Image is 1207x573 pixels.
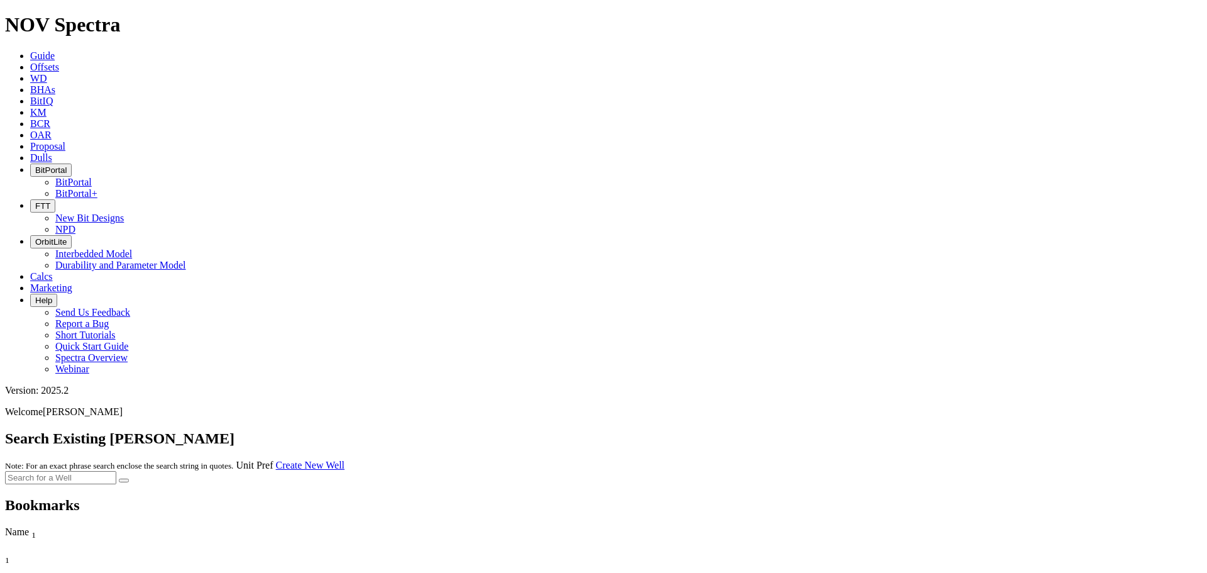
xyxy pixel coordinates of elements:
[55,177,92,187] a: BitPortal
[55,364,89,374] a: Webinar
[55,341,128,352] a: Quick Start Guide
[30,235,72,248] button: OrbitLite
[5,526,1118,540] div: Name Sort None
[5,526,1118,552] div: Sort None
[30,164,72,177] button: BitPortal
[30,118,50,129] a: BCR
[5,385,1202,396] div: Version: 2025.2
[43,406,123,417] span: [PERSON_NAME]
[30,199,55,213] button: FTT
[30,271,53,282] a: Calcs
[30,107,47,118] a: KM
[5,555,9,565] sub: 1
[30,62,59,72] a: Offsets
[5,471,116,484] input: Search for a Well
[30,73,47,84] a: WD
[31,526,36,537] span: Sort None
[30,130,52,140] a: OAR
[55,224,75,235] a: NPD
[30,282,72,293] a: Marketing
[236,460,273,470] a: Unit Pref
[30,152,52,163] a: Dulls
[5,406,1202,418] p: Welcome
[276,460,344,470] a: Create New Well
[55,248,132,259] a: Interbedded Model
[30,50,55,61] a: Guide
[30,96,53,106] a: BitIQ
[5,461,233,470] small: Note: For an exact phrase search enclose the search string in quotes.
[55,307,130,318] a: Send Us Feedback
[5,430,1202,447] h2: Search Existing [PERSON_NAME]
[5,497,1202,514] h2: Bookmarks
[5,552,68,565] div: Sort None
[35,237,67,247] span: OrbitLite
[30,84,55,95] a: BHAs
[35,201,50,211] span: FTT
[5,526,29,537] span: Name
[55,188,97,199] a: BitPortal+
[30,294,57,307] button: Help
[30,141,65,152] a: Proposal
[31,530,36,540] sub: 1
[35,165,67,175] span: BitPortal
[55,330,116,340] a: Short Tutorials
[55,260,186,270] a: Durability and Parameter Model
[5,540,1118,552] div: Column Menu
[5,552,9,562] span: Sort None
[35,296,52,305] span: Help
[55,352,128,363] a: Spectra Overview
[5,13,1202,36] h1: NOV Spectra
[55,213,124,223] a: New Bit Designs
[55,318,109,329] a: Report a Bug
